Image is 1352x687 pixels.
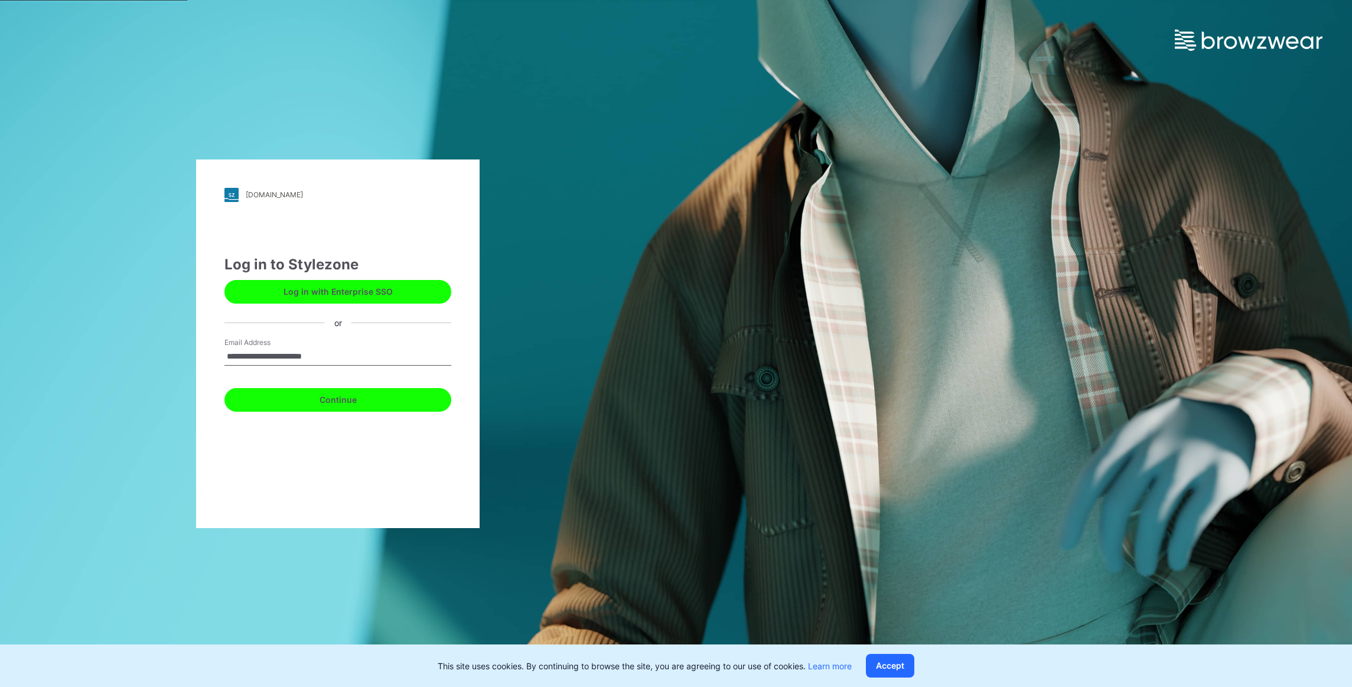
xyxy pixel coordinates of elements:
img: stylezone-logo.562084cfcfab977791bfbf7441f1a819.svg [224,188,239,202]
p: This site uses cookies. By continuing to browse the site, you are agreeing to our use of cookies. [438,660,852,672]
a: [DOMAIN_NAME] [224,188,451,202]
label: Email Address [224,337,307,348]
div: [DOMAIN_NAME] [246,190,303,199]
a: Learn more [808,661,852,671]
div: Log in to Stylezone [224,254,451,275]
button: Log in with Enterprise SSO [224,280,451,304]
button: Accept [866,654,914,678]
button: Continue [224,388,451,412]
div: or [325,317,351,329]
img: browzwear-logo.e42bd6dac1945053ebaf764b6aa21510.svg [1175,30,1322,51]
